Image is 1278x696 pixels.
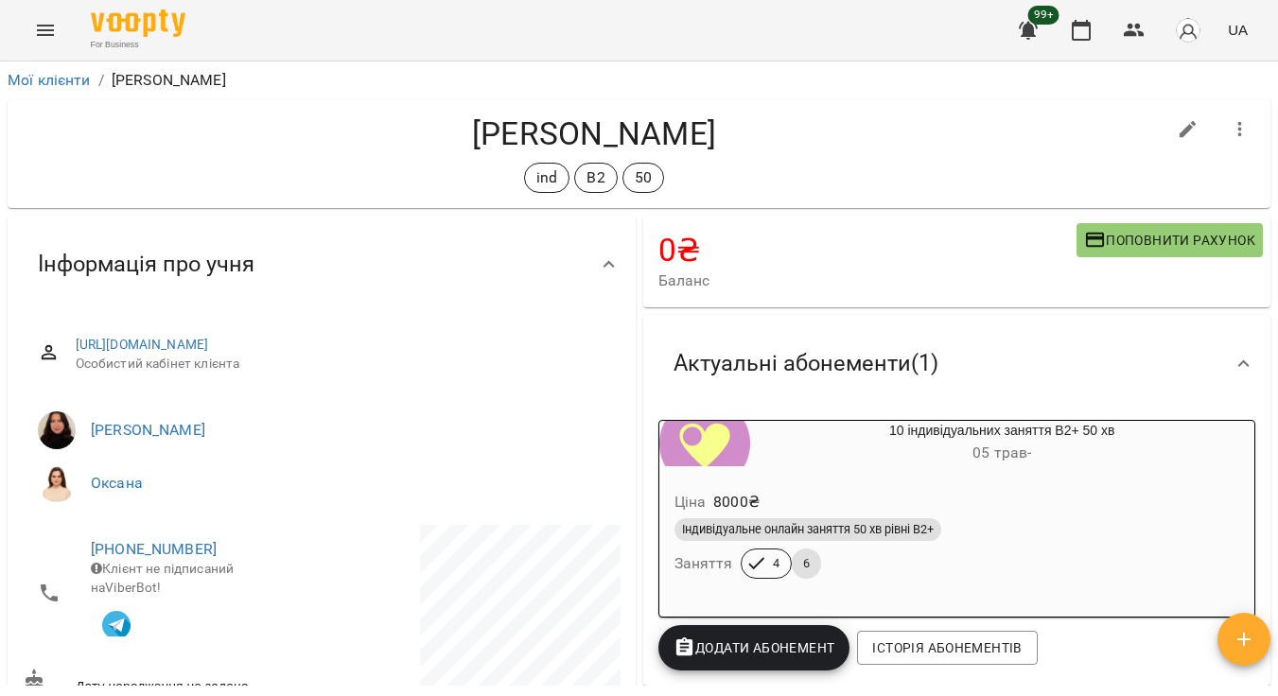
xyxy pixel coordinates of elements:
[659,421,750,466] div: 10 індивідуальних заняття В2+ 50 хв
[91,421,205,439] a: [PERSON_NAME]
[674,521,941,538] span: Індивідуальне онлайн заняття 50 хв рівні В2+
[1077,223,1263,257] button: Поповнити рахунок
[674,489,707,515] h6: Ціна
[643,315,1271,412] div: Актуальні абонементи(1)
[8,216,636,313] div: Інформація про учня
[574,163,617,193] div: В2
[91,561,234,595] span: Клієнт не підписаний на ViberBot!
[762,555,791,572] span: 4
[659,421,1255,601] button: 10 індивідуальних заняття В2+ 50 хв05 трав- Ціна8000₴Індивідуальне онлайн заняття 50 хв рівні В2+...
[38,411,76,449] img: Олександра
[8,69,1270,92] nav: breadcrumb
[91,9,185,37] img: Voopty Logo
[1220,12,1255,47] button: UA
[658,231,1077,270] h4: 0 ₴
[872,636,1022,659] span: Історія абонементів
[23,8,68,53] button: Menu
[8,71,91,89] a: Мої клієнти
[1175,17,1201,43] img: avatar_s.png
[98,69,104,92] li: /
[23,114,1165,153] h4: [PERSON_NAME]
[76,337,209,352] a: [URL][DOMAIN_NAME]
[76,355,605,374] span: Особистий кабінет клієнта
[1028,6,1059,25] span: 99+
[91,597,142,648] button: Клієнт підписаний на VooptyBot
[750,421,1255,466] div: 10 індивідуальних заняття В2+ 50 хв
[102,611,131,639] img: Telegram
[38,464,76,502] img: Оксана
[635,166,652,189] p: 50
[586,166,604,189] p: В2
[91,474,143,492] a: Оксана
[674,550,733,577] h6: Заняття
[1228,20,1248,40] span: UA
[38,250,254,279] span: Інформація про учня
[658,270,1077,292] span: Баланс
[91,540,217,558] a: [PHONE_NUMBER]
[658,625,850,670] button: Додати Абонемент
[622,163,664,193] div: 50
[857,631,1037,665] button: Історія абонементів
[91,39,185,51] span: For Business
[524,163,569,193] div: ind
[536,166,557,189] p: ind
[674,349,938,378] span: Актуальні абонементи ( 1 )
[792,555,821,572] span: 6
[1084,229,1255,252] span: Поповнити рахунок
[713,491,760,513] p: 8000 ₴
[674,636,835,659] span: Додати Абонемент
[112,69,226,92] p: [PERSON_NAME]
[972,444,1031,461] span: 05 трав -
